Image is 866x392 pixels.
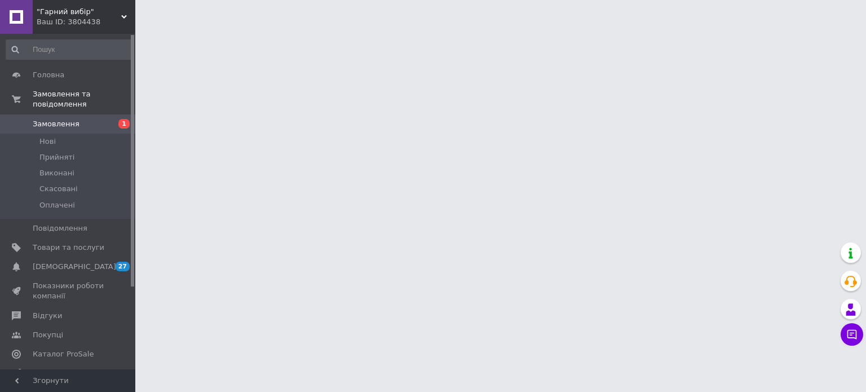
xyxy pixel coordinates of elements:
[37,7,121,17] span: "Гарний вибір"
[6,39,133,60] input: Пошук
[33,223,87,234] span: Повідомлення
[39,184,78,194] span: Скасовані
[39,136,56,147] span: Нові
[37,17,135,27] div: Ваш ID: 3804438
[33,262,116,272] span: [DEMOGRAPHIC_DATA]
[33,349,94,359] span: Каталог ProSale
[33,119,79,129] span: Замовлення
[39,168,74,178] span: Виконані
[118,119,130,129] span: 1
[116,262,130,271] span: 27
[33,281,104,301] span: Показники роботи компанії
[841,323,863,346] button: Чат з покупцем
[33,70,64,80] span: Головна
[33,368,72,378] span: Аналітика
[33,243,104,253] span: Товари та послуги
[33,330,63,340] span: Покупці
[33,89,135,109] span: Замовлення та повідомлення
[33,311,62,321] span: Відгуки
[39,200,75,210] span: Оплачені
[39,152,74,162] span: Прийняті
